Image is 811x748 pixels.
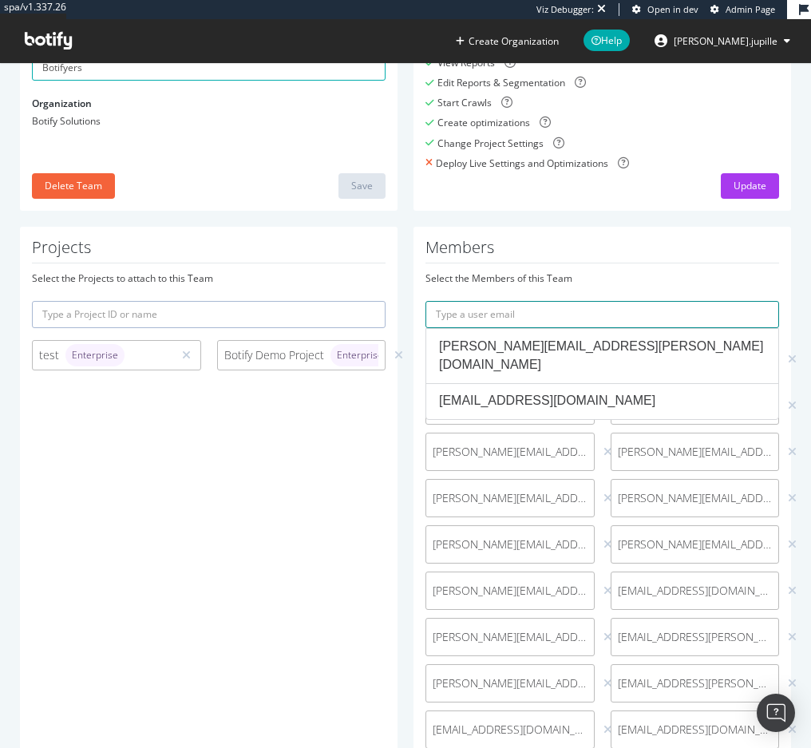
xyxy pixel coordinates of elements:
[439,392,766,410] div: [EMAIL_ADDRESS][DOMAIN_NAME]
[734,179,766,192] div: Update
[618,675,773,691] span: [EMAIL_ADDRESS][PERSON_NAME][DOMAIN_NAME]
[437,96,492,109] div: Start Crawls
[647,3,698,15] span: Open in dev
[433,722,587,738] span: [EMAIL_ADDRESS][DOMAIN_NAME]
[425,239,779,263] h1: Members
[674,34,777,48] span: benjamin.jupille
[32,239,386,263] h1: Projects
[433,583,587,599] span: [PERSON_NAME][EMAIL_ADDRESS][PERSON_NAME][DOMAIN_NAME]
[618,536,773,552] span: [PERSON_NAME][EMAIL_ADDRESS][DOMAIN_NAME]
[455,34,560,49] button: Create Organization
[338,173,386,199] button: Save
[433,536,587,552] span: [PERSON_NAME][EMAIL_ADDRESS][DOMAIN_NAME]
[72,350,118,360] span: Enterprise
[32,271,386,285] div: Select the Projects to attach to this Team
[536,3,594,16] div: Viz Debugger:
[65,344,125,366] div: brand label
[437,137,544,150] div: Change Project Settings
[224,344,379,366] div: Botify Demo Project
[436,156,608,170] div: Deploy Live Settings and Optimizations
[710,3,775,16] a: Admin Page
[726,3,775,15] span: Admin Page
[437,116,530,129] div: Create optimizations
[618,583,773,599] span: [EMAIL_ADDRESS][DOMAIN_NAME]
[433,490,587,506] span: [PERSON_NAME][EMAIL_ADDRESS][DOMAIN_NAME]
[433,444,587,460] span: [PERSON_NAME][EMAIL_ADDRESS][DOMAIN_NAME]
[642,28,803,53] button: [PERSON_NAME].jupille
[32,97,92,110] label: Organization
[632,3,698,16] a: Open in dev
[584,30,630,51] span: Help
[425,271,779,285] div: Select the Members of this Team
[618,629,773,645] span: [EMAIL_ADDRESS][PERSON_NAME][DOMAIN_NAME]
[351,179,373,192] div: Save
[439,338,766,374] div: [PERSON_NAME][EMAIL_ADDRESS][PERSON_NAME][DOMAIN_NAME]
[330,344,390,366] div: brand label
[32,173,115,199] button: Delete Team
[32,53,386,81] input: Name
[757,694,795,732] div: Open Intercom Messenger
[437,76,565,89] div: Edit Reports & Segmentation
[32,114,386,128] div: Botify Solutions
[45,179,102,192] div: Delete Team
[425,301,779,328] input: Type a user email
[433,675,587,691] span: [PERSON_NAME][EMAIL_ADDRESS][DOMAIN_NAME]
[39,344,166,366] div: test
[721,173,779,199] button: Update
[433,629,587,645] span: [PERSON_NAME][EMAIL_ADDRESS][DOMAIN_NAME]
[618,490,773,506] span: [PERSON_NAME][EMAIL_ADDRESS][DOMAIN_NAME]
[618,722,773,738] span: [EMAIL_ADDRESS][DOMAIN_NAME]
[32,301,386,328] input: Type a Project ID or name
[618,444,773,460] span: [PERSON_NAME][EMAIL_ADDRESS][DOMAIN_NAME]
[337,350,383,360] span: Enterprise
